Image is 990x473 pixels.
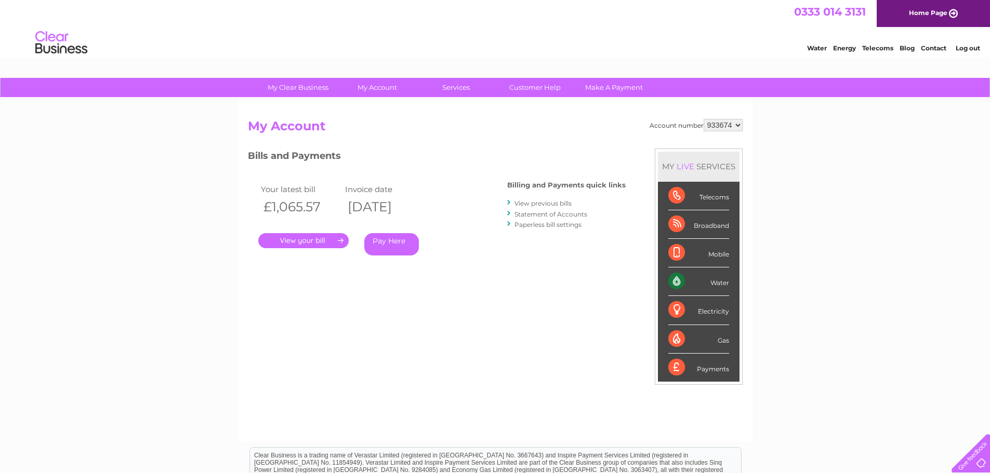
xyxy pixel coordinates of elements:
[833,44,856,52] a: Energy
[342,196,427,218] th: [DATE]
[668,239,729,267] div: Mobile
[650,119,743,131] div: Account number
[675,161,696,171] div: LIVE
[794,5,866,18] a: 0333 014 3131
[668,267,729,296] div: Water
[921,44,946,52] a: Contact
[250,6,741,50] div: Clear Business is a trading name of Verastar Limited (registered in [GEOGRAPHIC_DATA] No. 3667643...
[668,296,729,325] div: Electricity
[668,325,729,354] div: Gas
[413,78,499,97] a: Services
[258,233,349,248] a: .
[342,182,427,196] td: Invoice date
[862,44,893,52] a: Telecoms
[492,78,578,97] a: Customer Help
[255,78,341,97] a: My Clear Business
[334,78,420,97] a: My Account
[571,78,657,97] a: Make A Payment
[807,44,827,52] a: Water
[514,221,582,228] a: Paperless bill settings
[956,44,980,52] a: Log out
[658,152,740,181] div: MY SERVICES
[514,199,572,207] a: View previous bills
[248,119,743,139] h2: My Account
[900,44,915,52] a: Blog
[514,210,587,218] a: Statement of Accounts
[668,354,729,382] div: Payments
[35,27,88,59] img: logo.png
[507,181,626,189] h4: Billing and Payments quick links
[258,182,343,196] td: Your latest bill
[248,148,626,167] h3: Bills and Payments
[668,210,729,239] div: Broadband
[364,233,419,255] a: Pay Here
[258,196,343,218] th: £1,065.57
[668,182,729,210] div: Telecoms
